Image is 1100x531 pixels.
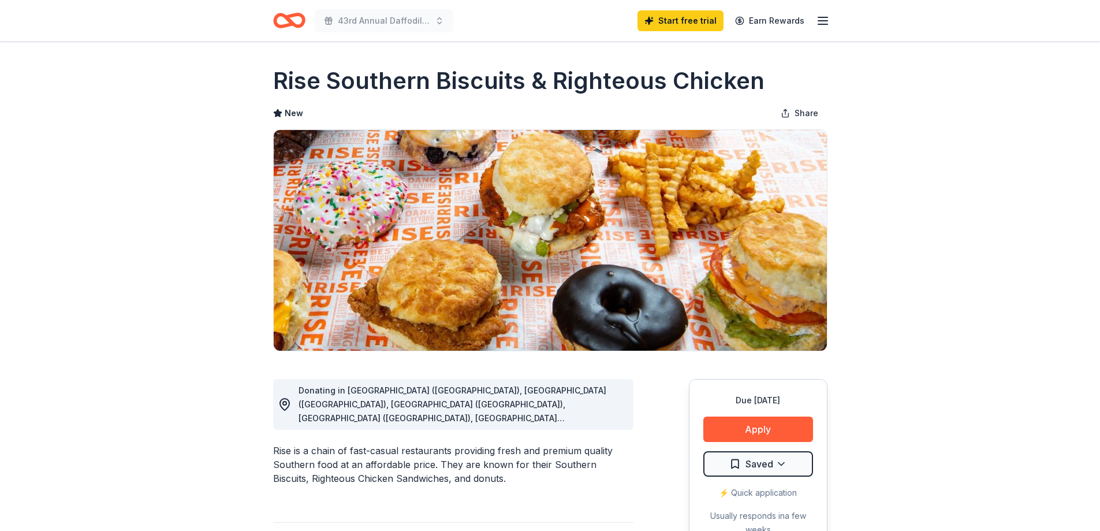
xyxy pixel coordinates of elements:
div: Due [DATE] [703,393,813,407]
a: Home [273,7,305,34]
button: Apply [703,417,813,442]
img: Image for Rise Southern Biscuits & Righteous Chicken [274,130,827,351]
a: Start free trial [637,10,724,31]
button: Share [771,102,827,125]
button: Saved [703,451,813,477]
div: ⚡️ Quick application [703,486,813,500]
span: 43rd Annual Daffodils & Diamonds Luncheon, Auction, and Fashion Show [338,14,430,28]
span: Donating in [GEOGRAPHIC_DATA] ([GEOGRAPHIC_DATA]), [GEOGRAPHIC_DATA] ([GEOGRAPHIC_DATA]), [GEOGRA... [299,385,606,492]
span: Saved [745,456,773,471]
span: New [285,106,303,120]
a: Earn Rewards [728,10,811,31]
h1: Rise Southern Biscuits & Righteous Chicken [273,65,765,97]
span: Share [795,106,818,120]
div: Rise is a chain of fast-casual restaurants providing fresh and premium quality Southern food at a... [273,444,633,485]
button: 43rd Annual Daffodils & Diamonds Luncheon, Auction, and Fashion Show [315,9,453,32]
